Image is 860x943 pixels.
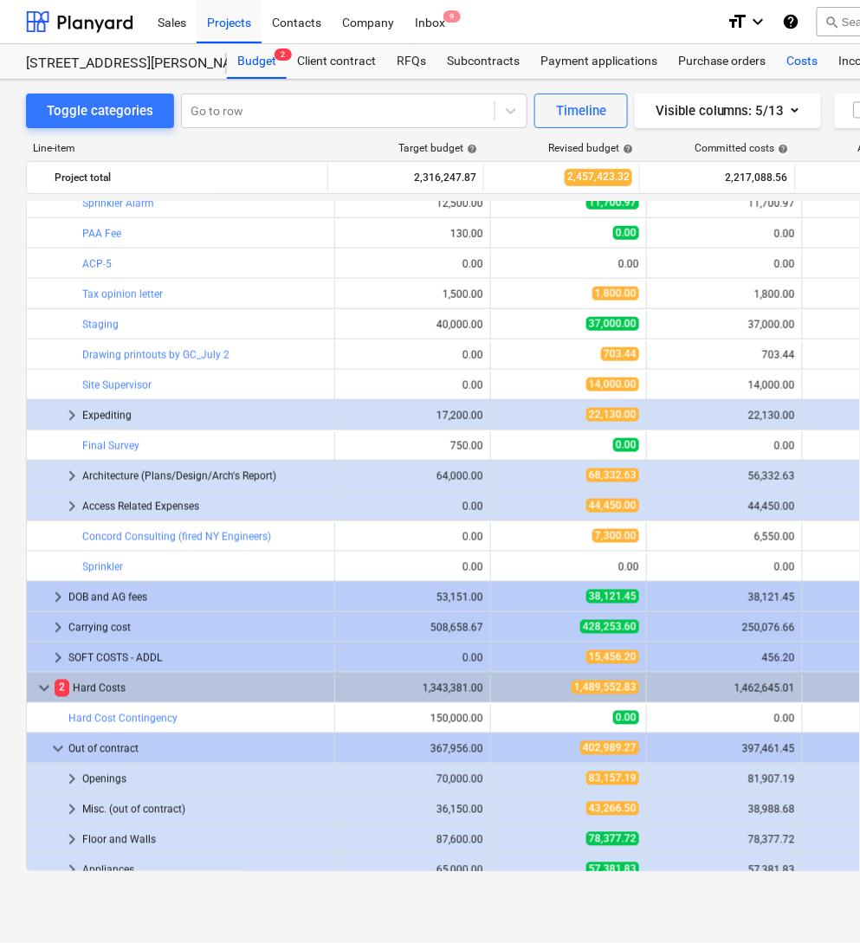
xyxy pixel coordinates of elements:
span: keyboard_arrow_right [48,617,68,638]
span: keyboard_arrow_right [61,860,82,881]
div: Hard Costs [55,675,327,702]
span: keyboard_arrow_right [61,466,82,487]
iframe: Chat Widget [773,860,860,943]
span: keyboard_arrow_right [48,648,68,668]
div: Subcontracts [436,44,530,79]
span: 14,000.00 [586,378,639,391]
a: ACP-5 [82,258,112,270]
span: 0.00 [613,711,639,725]
div: 456.20 [654,652,795,664]
div: 40,000.00 [342,319,483,331]
div: Expediting [82,402,327,430]
div: SOFT COSTS - ADDL [68,644,327,672]
div: 17,200.00 [342,410,483,422]
a: Concord Consulting (fired NY Engineers) [82,531,271,543]
a: Final Survey [82,440,139,452]
div: 14,000.00 [654,379,795,391]
a: Drawing printouts by GC_July 2 [82,349,230,361]
div: 56,332.63 [654,470,795,482]
div: 11,700.97 [654,197,795,210]
div: Misc. (out of contract) [82,796,327,824]
div: 0.00 [654,713,795,725]
div: 22,130.00 [654,410,795,422]
div: Budget [227,44,287,79]
div: 0.00 [654,228,795,240]
span: keyboard_arrow_right [61,405,82,426]
div: 37,000.00 [654,319,795,331]
span: keyboard_arrow_right [61,799,82,820]
span: help [619,144,633,154]
div: 0.00 [342,531,483,543]
span: help [775,144,789,154]
div: Committed costs [695,142,789,154]
div: 2,217,088.56 [647,164,788,191]
div: Out of contract [68,735,327,763]
div: 0.00 [654,440,795,452]
div: 87,600.00 [342,834,483,846]
div: Access Related Expenses [82,493,327,520]
a: Hard Cost Contingency [68,713,178,725]
div: 0.00 [654,561,795,573]
div: Payment applications [530,44,668,79]
span: 2 [55,680,69,696]
div: 130.00 [342,228,483,240]
div: 0.00 [342,561,483,573]
span: 2,457,423.32 [565,169,632,185]
div: 0.00 [342,652,483,664]
div: 65,000.00 [342,864,483,876]
a: Tax opinion letter [82,288,163,300]
a: Budget2 [227,44,287,79]
div: 750.00 [342,440,483,452]
div: 36,150.00 [342,804,483,816]
i: keyboard_arrow_down [747,11,768,32]
div: 38,121.45 [654,591,795,604]
div: 2,316,247.87 [335,164,476,191]
span: 0.00 [613,226,639,240]
button: Toggle categories [26,94,174,128]
div: 70,000.00 [342,773,483,785]
div: Line-item [26,142,329,154]
i: format_size [727,11,747,32]
span: keyboard_arrow_right [61,769,82,790]
a: Client contract [287,44,386,79]
div: 703.44 [654,349,795,361]
div: 81,907.19 [654,773,795,785]
div: 367,956.00 [342,743,483,755]
div: Architecture (Plans/Design/Arch's Report) [82,462,327,490]
span: keyboard_arrow_right [61,830,82,850]
span: 7,300.00 [592,529,639,543]
span: keyboard_arrow_down [34,678,55,699]
div: 1,800.00 [654,288,795,300]
div: 0.00 [654,258,795,270]
span: 2 [275,48,292,61]
div: 0.00 [342,258,483,270]
span: search [824,15,838,29]
div: Revised budget [548,142,633,154]
span: keyboard_arrow_down [48,739,68,759]
a: Costs [777,44,829,79]
span: 43,266.50 [586,802,639,816]
a: Sprinkler [82,561,123,573]
span: 402,989.27 [580,741,639,755]
div: DOB and AG fees [68,584,327,611]
div: Project total [55,164,320,191]
div: 57,381.83 [654,864,795,876]
div: 38,988.68 [654,804,795,816]
div: 78,377.72 [654,834,795,846]
span: 38,121.45 [586,590,639,604]
button: Timeline [534,94,628,128]
div: Floor and Walls [82,826,327,854]
a: RFQs [386,44,436,79]
div: 0.00 [498,561,639,573]
span: keyboard_arrow_right [61,496,82,517]
span: help [463,144,477,154]
div: [STREET_ADDRESS][PERSON_NAME] [26,55,206,73]
div: 1,500.00 [342,288,483,300]
div: 0.00 [498,258,639,270]
div: 0.00 [342,501,483,513]
span: 1,800.00 [592,287,639,300]
a: Purchase orders [668,44,777,79]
